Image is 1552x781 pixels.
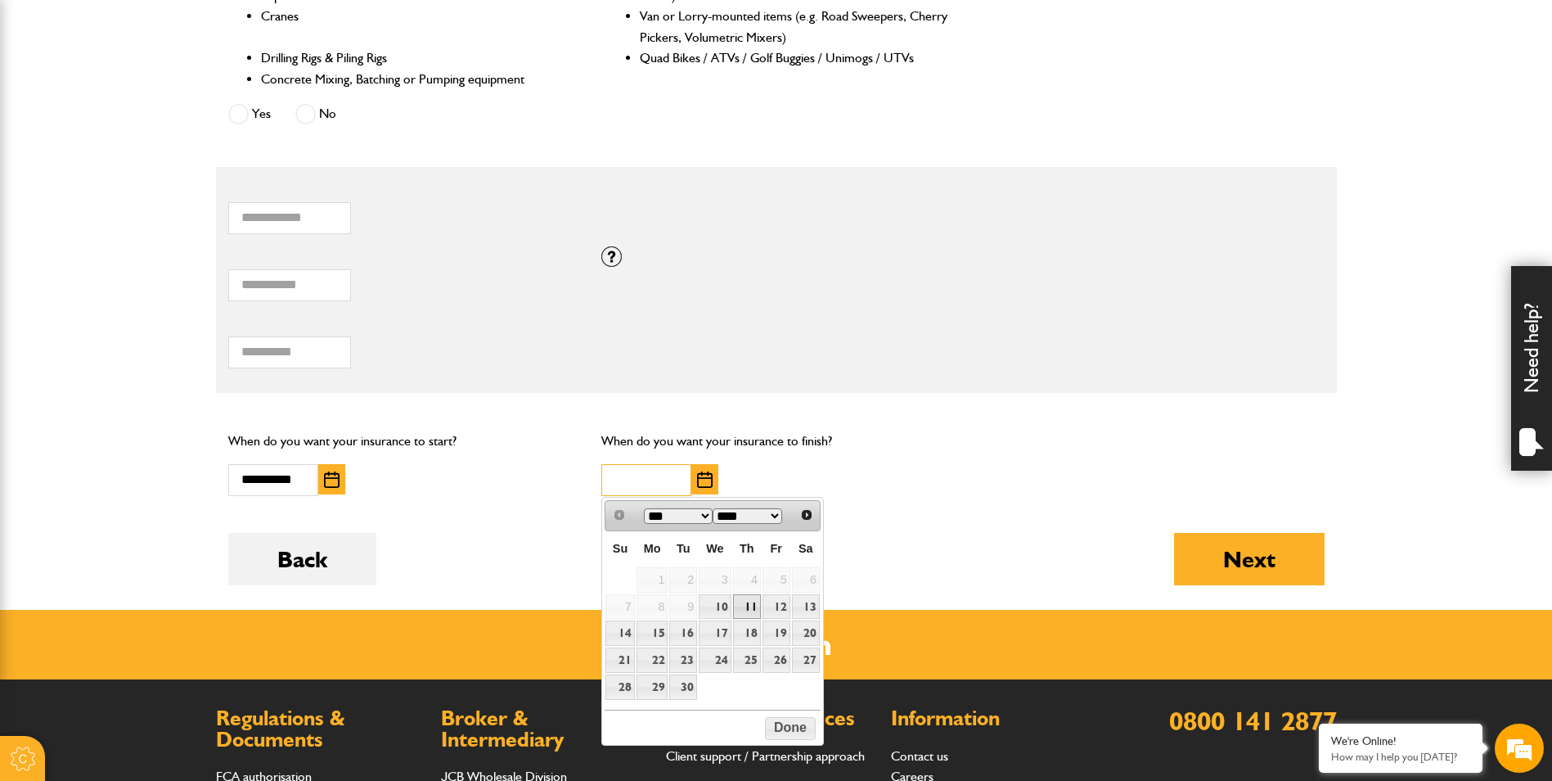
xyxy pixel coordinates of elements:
em: Start Chat [223,504,297,526]
a: Contact us [891,748,948,764]
li: Drilling Rigs & Piling Rigs [261,47,571,69]
button: Next [1174,533,1325,585]
li: Concrete Mixing, Batching or Pumping equipment [261,69,571,90]
h2: Regulations & Documents [216,708,425,750]
h2: Information [891,708,1100,729]
a: 11 [733,594,761,620]
span: Thursday [740,542,754,555]
a: Client support / Partnership approach [666,748,865,764]
a: 16 [669,621,697,646]
button: Back [228,533,376,585]
button: Done [765,717,815,740]
label: No [295,104,336,124]
span: Saturday [798,542,813,555]
p: When do you want your insurance to finish? [601,431,951,452]
div: We're Online! [1331,734,1470,748]
p: How may I help you today? [1331,751,1470,763]
a: 0800 141 2877 [1169,705,1337,737]
a: 29 [637,675,668,700]
a: 10 [699,594,731,620]
span: Friday [771,542,782,555]
a: 25 [733,648,761,673]
a: 26 [763,648,790,673]
p: When do you want your insurance to start? [228,431,578,452]
li: Cranes [261,6,571,47]
a: 30 [669,675,697,700]
a: 23 [669,648,697,673]
a: 24 [699,648,731,673]
a: 21 [605,648,634,673]
img: Choose date [697,472,713,488]
input: Enter your last name [21,151,299,187]
li: Van or Lorry-mounted items (e.g. Road Sweepers, Cherry Pickers, Volumetric Mixers) [640,6,950,47]
a: 27 [792,648,820,673]
textarea: Type your message and hit 'Enter' [21,296,299,490]
a: 17 [699,621,731,646]
span: Sunday [613,542,628,555]
a: 20 [792,621,820,646]
span: Next [800,508,813,521]
h2: Broker & Intermediary [441,708,650,750]
div: Chat with us now [85,92,275,113]
div: Minimize live chat window [268,8,308,47]
img: Choose date [324,472,340,488]
a: 13 [792,594,820,620]
img: d_20077148190_company_1631870298795_20077148190 [28,91,69,114]
li: Quad Bikes / ATVs / Golf Buggies / Unimogs / UTVs [640,47,950,69]
a: 12 [763,594,790,620]
span: Wednesday [706,542,723,555]
span: Tuesday [677,542,691,555]
a: Next [794,503,818,526]
a: 14 [605,621,634,646]
input: Enter your phone number [21,248,299,284]
a: 28 [605,675,634,700]
span: Monday [644,542,661,555]
input: Enter your email address [21,200,299,236]
a: 22 [637,648,668,673]
a: 19 [763,621,790,646]
label: Yes [228,104,271,124]
div: Need help? [1511,266,1552,471]
a: 18 [733,621,761,646]
a: 15 [637,621,668,646]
